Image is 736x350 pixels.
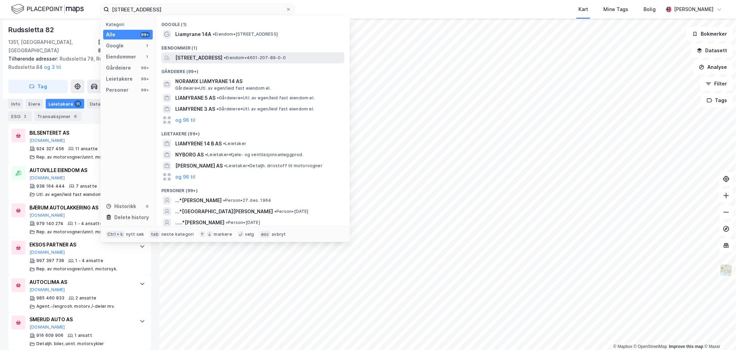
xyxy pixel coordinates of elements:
[693,60,733,74] button: Analyse
[29,325,65,330] button: [DOMAIN_NAME]
[213,32,215,37] span: •
[223,141,225,146] span: •
[87,99,113,109] div: Datasett
[720,264,733,277] img: Z
[8,99,23,109] div: Info
[156,126,350,138] div: Leietakere (99+)
[216,106,219,111] span: •
[75,146,98,152] div: 11 ansatte
[106,22,153,27] div: Kategori
[34,111,82,121] div: Transaksjoner
[140,76,150,82] div: 99+
[36,192,108,197] div: Utl. av egen/leid fast eiendom el.
[175,162,223,170] span: [PERSON_NAME] AS
[29,166,133,174] div: AUTOVILLE EIENDOM AS
[29,287,65,293] button: [DOMAIN_NAME]
[106,202,136,210] div: Historikk
[674,5,714,14] div: [PERSON_NAME]
[74,221,103,226] div: 1 - 4 ansatte
[634,344,667,349] a: OpenStreetMap
[126,232,144,237] div: nytt søk
[8,38,98,55] div: 1351, [GEOGRAPHIC_DATA], [GEOGRAPHIC_DATA]
[36,304,115,309] div: Agent.-/engrosh. motorv./-deler mv.
[701,93,733,107] button: Tags
[8,80,68,93] button: Tag
[76,183,97,189] div: 7 ansatte
[36,154,117,160] div: Rep. av motorvogner/unnt. motorsyk.
[36,333,63,339] div: 916 609 906
[144,54,150,60] div: 1
[36,183,65,189] div: 938 164 444
[29,278,133,287] div: AUTOCLIMA AS
[223,198,225,203] span: •
[26,99,43,109] div: Eiere
[156,182,350,195] div: Personer (99+)
[29,204,133,212] div: BÆRUM AUTOLAKKERING AS
[245,232,254,237] div: velg
[46,99,84,109] div: Leietakere
[217,95,314,101] span: Gårdeiere • Utl. av egen/leid fast eiendom el.
[175,77,342,86] span: NORAMIX LIAMYRANE 14 AS
[226,220,228,225] span: •
[175,94,215,102] span: LIAMYRANE 5 AS
[691,44,733,57] button: Datasett
[205,152,303,158] span: Leietaker • Kjøle- og ventilasjonsanleggprod.
[109,4,286,15] input: Søk på adresse, matrikkel, gårdeiere, leietakere eller personer
[140,32,150,37] div: 99+
[226,220,260,225] span: Person • [DATE]
[274,209,309,214] span: Person • [DATE]
[156,40,350,52] div: Eiendommer (1)
[175,105,215,113] span: LIAMYRENE 3 AS
[72,113,79,120] div: 6
[29,250,65,255] button: [DOMAIN_NAME]
[214,232,232,237] div: markere
[76,296,96,301] div: 2 ansatte
[106,53,136,61] div: Eiendommer
[260,231,271,238] div: esc
[74,333,92,339] div: 1 ansatt
[175,140,222,148] span: LIAMYRENE 14 B AS
[106,231,125,238] div: Ctrl + k
[36,267,117,272] div: Rep. av motorvogner/unnt. motorsyk.
[106,42,124,50] div: Google
[613,344,632,349] a: Mapbox
[175,151,204,159] span: NYBORG AS
[175,86,271,91] span: Gårdeiere • Utl. av egen/leid fast eiendom el.
[701,317,736,350] iframe: Chat Widget
[701,317,736,350] div: Kontrollprogram for chat
[106,30,115,39] div: Alle
[36,258,64,264] div: 997 397 738
[106,86,128,94] div: Personer
[144,43,150,48] div: 1
[140,65,150,71] div: 99+
[223,141,246,146] span: Leietaker
[686,27,733,41] button: Bokmerker
[36,341,104,347] div: Detaljh. biler, unnt. motorsykler
[144,204,150,209] div: 0
[8,111,32,121] div: ESG
[29,213,65,218] button: [DOMAIN_NAME]
[175,116,195,124] button: og 96 til
[150,231,160,238] div: tab
[274,209,276,214] span: •
[29,316,133,324] div: SMERUD AUTO AS
[36,221,63,226] div: 979 140 274
[36,229,117,235] div: Rep. av motorvogner/unnt. motorsyk.
[175,218,224,227] span: .....*[PERSON_NAME]
[106,75,133,83] div: Leietakere
[272,232,286,237] div: avbryt
[578,5,588,14] div: Kart
[213,32,278,37] span: Eiendom • [STREET_ADDRESS]
[224,163,322,169] span: Leietaker • Detaljh. drivstoff til motorvogner
[11,3,84,15] img: logo.f888ab2527a4732fd821a326f86c7f29.svg
[223,198,271,203] span: Person • 27. des. 1964
[175,196,222,205] span: ...*[PERSON_NAME]
[156,63,350,76] div: Gårdeiere (99+)
[224,55,286,61] span: Eiendom • 4601-207-89-0-0
[29,138,65,143] button: [DOMAIN_NAME]
[8,24,55,35] div: Rudssletta 82
[140,87,150,93] div: 99+
[29,175,65,181] button: [DOMAIN_NAME]
[74,100,81,107] div: 11
[98,38,151,55] div: [GEOGRAPHIC_DATA], 80/79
